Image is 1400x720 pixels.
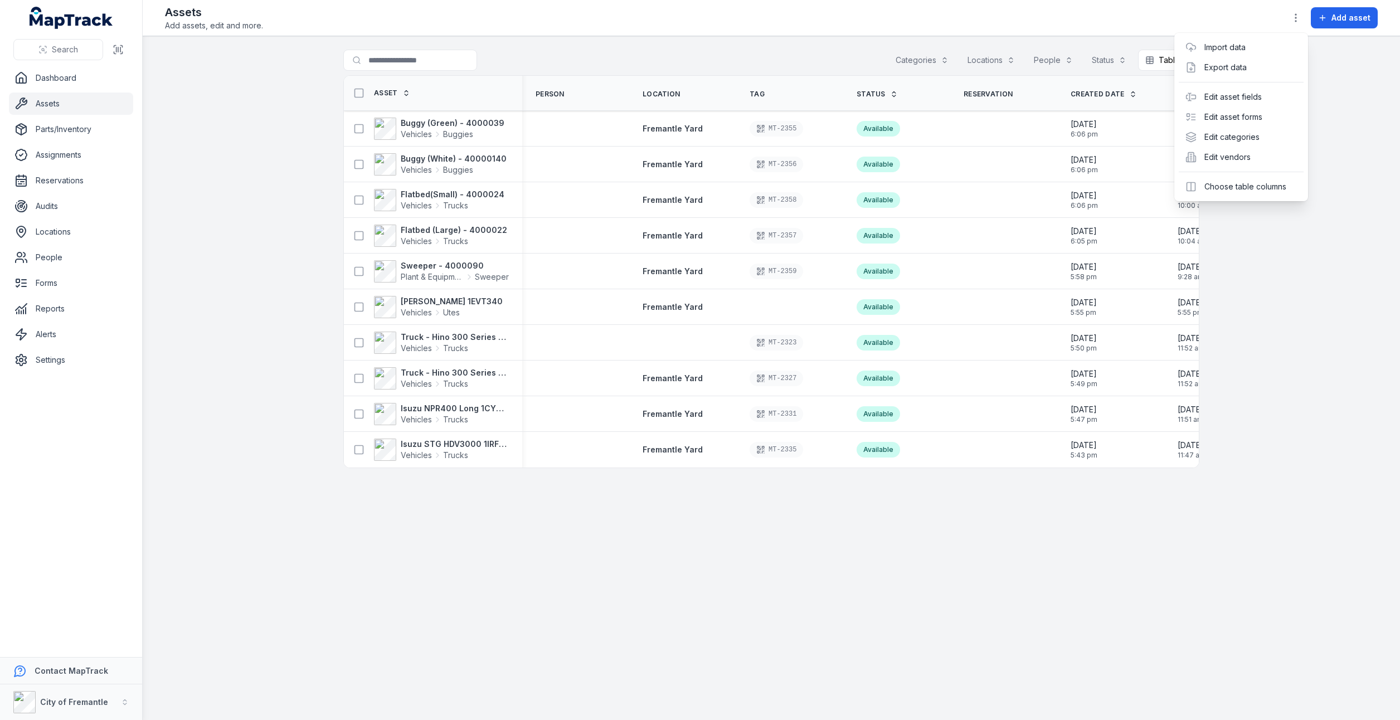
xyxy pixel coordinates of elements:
div: Edit categories [1179,127,1304,147]
div: Edit asset forms [1179,107,1304,127]
div: Edit vendors [1179,147,1304,167]
a: Import data [1204,42,1246,53]
div: Choose table columns [1179,177,1304,197]
div: Export data [1179,57,1304,77]
div: Edit asset fields [1179,87,1304,107]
